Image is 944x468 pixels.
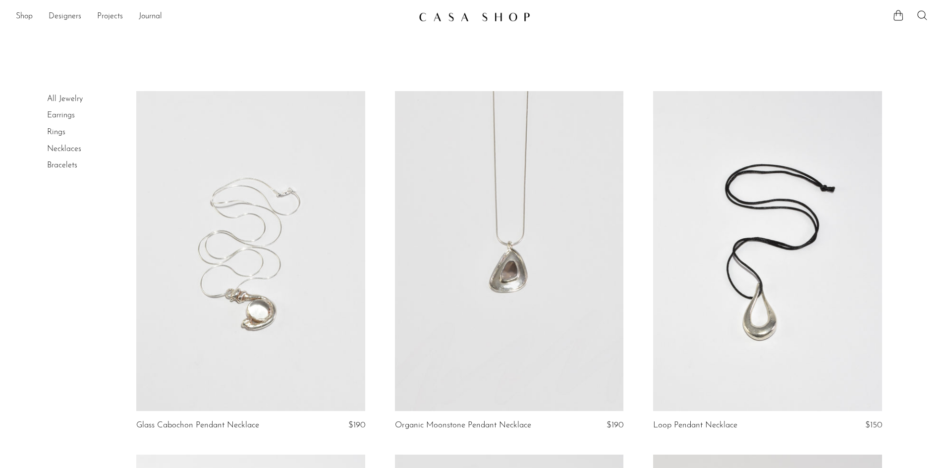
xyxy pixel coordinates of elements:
nav: Desktop navigation [16,8,411,25]
span: $150 [865,421,882,429]
a: Rings [47,128,65,136]
a: Organic Moonstone Pendant Necklace [395,421,531,430]
a: Bracelets [47,161,77,169]
a: Earrings [47,111,75,119]
span: $190 [348,421,365,429]
a: Journal [139,10,162,23]
a: All Jewelry [47,95,83,103]
span: $190 [607,421,623,429]
ul: NEW HEADER MENU [16,8,411,25]
a: Designers [49,10,81,23]
a: Shop [16,10,33,23]
a: Glass Cabochon Pendant Necklace [136,421,259,430]
a: Projects [97,10,123,23]
a: Loop Pendant Necklace [653,421,737,430]
a: Necklaces [47,145,81,153]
